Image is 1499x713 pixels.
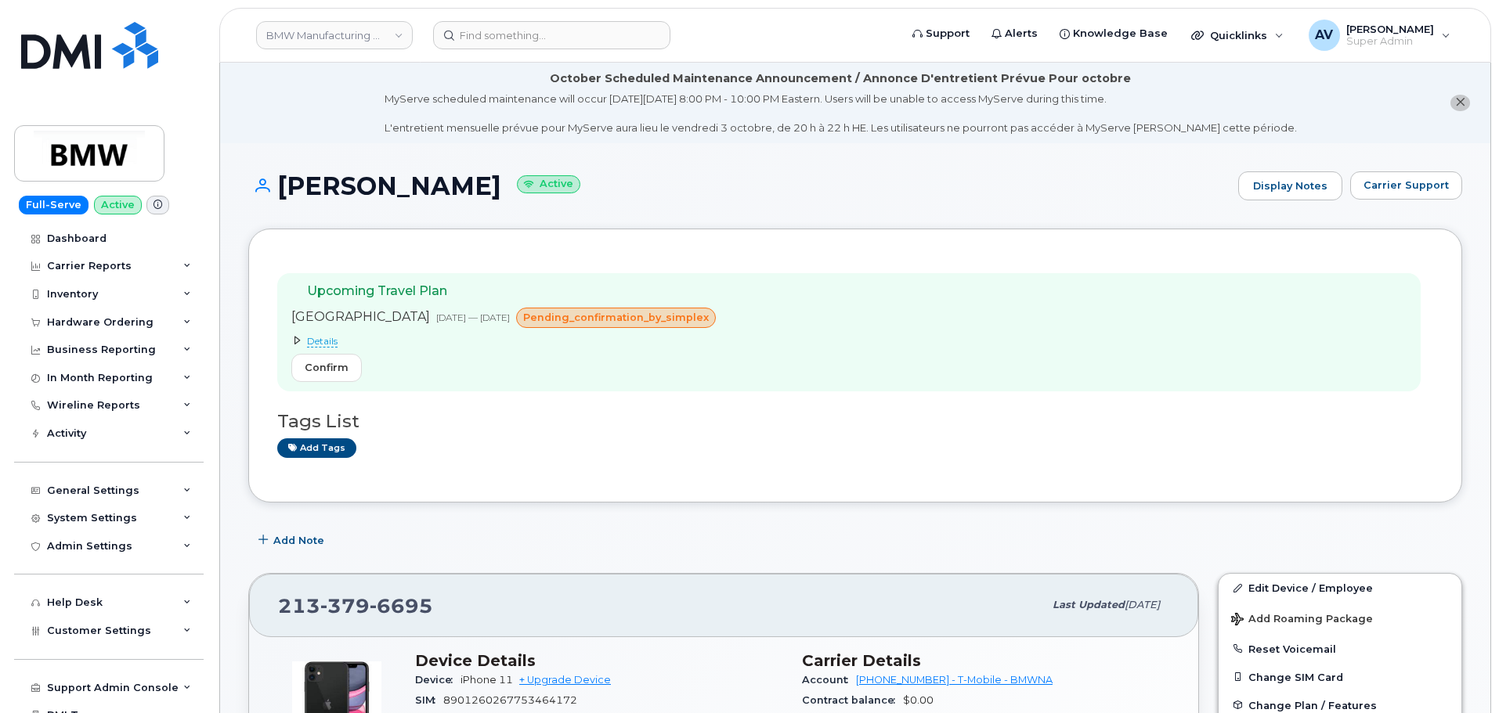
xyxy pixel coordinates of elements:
[802,694,903,706] span: Contract balance
[519,674,611,686] a: + Upgrade Device
[1053,599,1125,610] span: Last updated
[1431,645,1487,701] iframe: Messenger Launcher
[278,594,433,618] span: 213
[277,438,356,458] a: Add tags
[517,175,580,193] small: Active
[461,674,513,686] span: iPhone 11
[291,309,430,324] span: [GEOGRAPHIC_DATA]
[1350,171,1462,200] button: Carrier Support
[277,412,1433,431] h3: Tags List
[1231,613,1373,628] span: Add Roaming Package
[305,360,349,375] span: Confirm
[443,694,577,706] span: 8901260267753464172
[370,594,433,618] span: 6695
[802,651,1170,670] h3: Carrier Details
[436,311,510,323] span: [DATE] — [DATE]
[856,674,1053,686] a: [PHONE_NUMBER] - T-Mobile - BMWNA
[1238,171,1342,201] a: Display Notes
[1125,599,1160,610] span: [DATE]
[248,172,1230,200] h1: [PERSON_NAME]
[1450,95,1470,111] button: close notification
[291,354,362,382] button: Confirm
[415,694,443,706] span: SIM
[1219,635,1461,663] button: Reset Voicemail
[291,334,722,347] summary: Details
[550,70,1131,87] div: October Scheduled Maintenance Announcement / Annonce D'entretient Prévue Pour octobre
[1248,699,1377,711] span: Change Plan / Features
[385,92,1297,135] div: MyServe scheduled maintenance will occur [DATE][DATE] 8:00 PM - 10:00 PM Eastern. Users will be u...
[307,283,447,298] span: Upcoming Travel Plan
[273,533,324,548] span: Add Note
[307,335,338,347] span: Details
[415,674,461,686] span: Device
[1219,663,1461,691] button: Change SIM Card
[248,526,338,554] button: Add Note
[320,594,370,618] span: 379
[903,694,934,706] span: $0.00
[1219,602,1461,634] button: Add Roaming Package
[1364,178,1449,193] span: Carrier Support
[802,674,856,686] span: Account
[1219,574,1461,602] a: Edit Device / Employee
[415,651,783,670] h3: Device Details
[523,310,709,325] span: pending_confirmation_by_simplex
